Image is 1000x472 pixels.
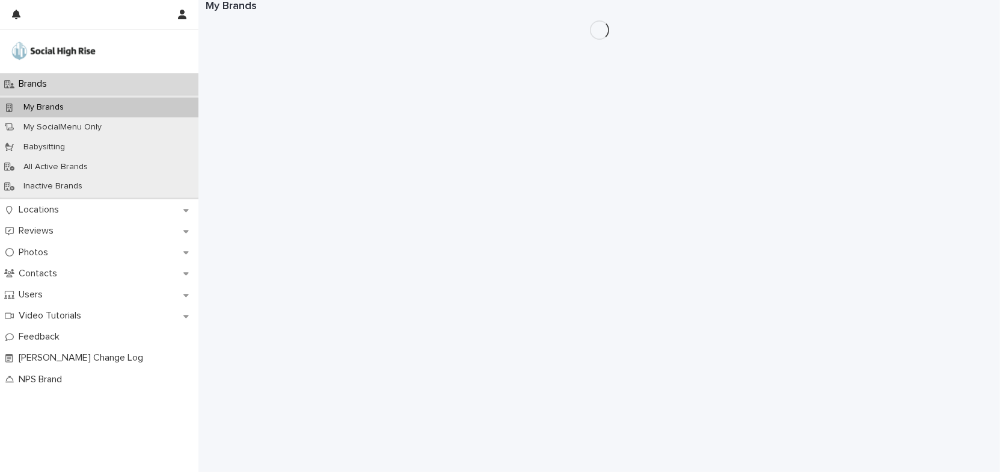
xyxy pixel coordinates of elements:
[14,204,69,216] p: Locations
[14,122,111,132] p: My SocialMenu Only
[14,225,63,237] p: Reviews
[14,102,73,113] p: My Brands
[14,142,75,152] p: Babysitting
[10,39,97,63] img: o5DnuTxEQV6sW9jFYBBf
[14,310,91,321] p: Video Tutorials
[14,268,67,279] p: Contacts
[14,352,153,364] p: [PERSON_NAME] Change Log
[14,289,52,300] p: Users
[14,331,69,343] p: Feedback
[14,162,97,172] p: All Active Brands
[14,181,92,191] p: Inactive Brands
[14,78,57,90] p: Brands
[14,247,58,258] p: Photos
[14,374,72,385] p: NPS Brand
